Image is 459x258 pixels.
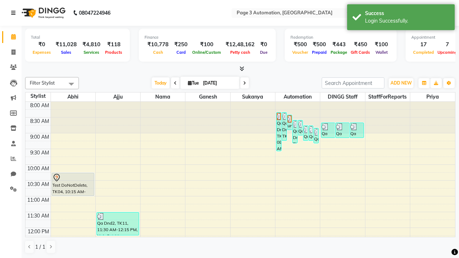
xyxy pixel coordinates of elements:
[336,123,349,138] div: Qa Dnd2, TK22, 08:40 AM-09:10 AM, Hair Cut By Expert-Men
[298,120,303,135] div: Qa Dnd2, TK20, 08:35 AM-09:05 AM, Hair cut Below 12 years (Boy)
[391,80,412,86] span: ADD NEW
[231,92,275,101] span: Sukanya
[310,50,328,55] span: Prepaid
[29,149,51,157] div: 9:30 AM
[26,212,51,220] div: 11:30 AM
[96,92,140,101] span: Ajju
[320,92,365,101] span: DINGG Staff
[287,115,292,130] div: undefined, TK18, 08:25 AM-08:55 AM, Hair cut Below 12 years (Boy)
[31,40,53,49] div: ₹0
[29,102,51,109] div: 8:00 AM
[30,80,55,86] span: Filter Stylist
[29,118,51,125] div: 8:30 AM
[25,92,51,100] div: Stylist
[350,123,364,138] div: Qa Dnd2, TK23, 08:40 AM-09:10 AM, Hair cut Below 12 years (Boy)
[365,92,410,101] span: StaffForReports
[175,50,188,55] span: Card
[258,50,269,55] span: Due
[103,50,124,55] span: Products
[372,40,391,49] div: ₹100
[171,40,190,49] div: ₹250
[374,50,389,55] span: Wallet
[321,123,335,138] div: Qa Dnd2, TK21, 08:40 AM-09:10 AM, Hair Cut By Expert-Men
[190,40,223,49] div: ₹100
[152,77,170,89] span: Today
[276,113,281,151] div: Qa Dnd2, TK19, 08:20 AM-09:35 AM, Hair Cut By Expert-Men,Hair Cut-Men
[18,3,67,23] img: logo
[257,40,270,49] div: ₹0
[310,40,329,49] div: ₹500
[329,40,349,49] div: ₹443
[51,92,95,101] span: Abhi
[349,40,372,49] div: ₹450
[35,243,45,251] span: 1 / 1
[141,92,185,101] span: Nama
[59,50,73,55] span: Sales
[82,50,101,55] span: Services
[223,40,257,49] div: ₹12,48,162
[410,92,455,101] span: Priya
[290,50,310,55] span: Voucher
[436,50,459,55] span: Upcoming
[190,50,223,55] span: Online/Custom
[26,181,51,188] div: 10:30 AM
[186,80,201,86] span: Tue
[309,126,313,140] div: Qa Dnd2, TK26, 08:45 AM-09:15 AM, Hair Cut By Expert-Men
[29,133,51,141] div: 9:00 AM
[290,40,310,49] div: ₹500
[145,34,270,40] div: Finance
[53,40,80,49] div: ₹11,028
[365,17,449,25] div: Login Successfully.
[290,34,391,40] div: Redemption
[411,50,436,55] span: Completed
[31,50,53,55] span: Expenses
[329,50,349,55] span: Package
[201,78,237,89] input: 2025-09-02
[314,128,318,143] div: Qa Dnd2, TK27, 08:50 AM-09:20 AM, Hair Cut By Expert-Men
[349,50,372,55] span: Gift Cards
[97,212,139,235] div: Qa Dnd2, TK11, 11:30 AM-12:15 PM, Hair Cut-Men
[26,196,51,204] div: 11:00 AM
[26,228,51,235] div: 12:00 PM
[52,173,94,196] div: Test DoNotDelete, TK04, 10:15 AM-11:00 AM, Hair Cut-Men
[411,40,436,49] div: 17
[322,77,384,89] input: Search Appointment
[145,40,171,49] div: ₹10,778
[436,40,459,49] div: 7
[389,78,413,88] button: ADD NEW
[103,40,124,49] div: ₹118
[275,92,320,101] span: Automation
[79,3,110,23] b: 08047224946
[26,165,51,172] div: 10:00 AM
[293,120,297,143] div: Qa Dnd2, TK28, 08:35 AM-09:20 AM, Hair Cut-Men
[31,34,124,40] div: Total
[185,92,230,101] span: Ganesh
[365,10,449,17] div: Success
[228,50,252,55] span: Petty cash
[303,126,308,140] div: Qa Dnd2, TK25, 08:45 AM-09:15 AM, Hair Cut By Expert-Men
[80,40,103,49] div: ₹4,810
[151,50,165,55] span: Cash
[282,113,287,140] div: Qa Dnd2, TK24, 08:20 AM-09:15 AM, Special Hair Wash- Men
